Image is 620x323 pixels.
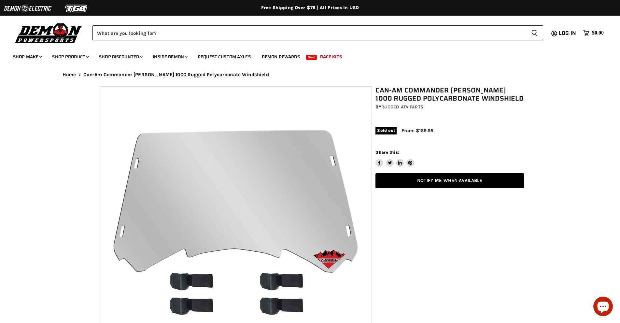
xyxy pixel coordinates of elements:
button: Search [526,25,543,40]
img: TGB Logo 2 [52,2,101,15]
span: Can-Am Commander [PERSON_NAME] 1000 Rugged Polycarbonate Windshield [83,72,269,77]
a: $0.00 [580,28,607,38]
span: Share this: [375,150,399,155]
a: Request Custom Axles [193,50,256,63]
inbox-online-store-chat: Shopify online store chat [591,297,615,318]
form: Product [92,25,543,40]
h1: Can-Am Commander [PERSON_NAME] 1000 Rugged Polycarbonate Windshield [375,86,524,103]
a: Demon Rewards [257,50,305,63]
span: Sold out [375,127,397,134]
ul: Main menu [8,48,602,63]
a: Shop Product [47,50,93,63]
nav: Breadcrumbs [49,72,571,77]
img: Demon Powersports [13,21,84,44]
aside: Share this: [375,149,414,167]
span: From: $169.95 [402,128,433,133]
span: $0.00 [592,30,604,36]
input: Search [92,25,526,40]
img: Demon Electric Logo 2 [3,2,52,15]
span: Log in [559,29,576,37]
div: by [375,104,524,111]
a: Home [63,72,76,77]
div: Free Shipping Over $75 | All Prices In USD [49,5,571,11]
span: New! [306,55,317,60]
a: Notify Me When Available [375,173,524,189]
a: Rugged ATV Parts [381,104,423,110]
a: Log in [556,30,580,36]
a: Shop Discounted [94,50,147,63]
a: Shop Make [8,50,46,63]
a: Inside Demon [148,50,191,63]
a: Race Kits [315,50,347,63]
